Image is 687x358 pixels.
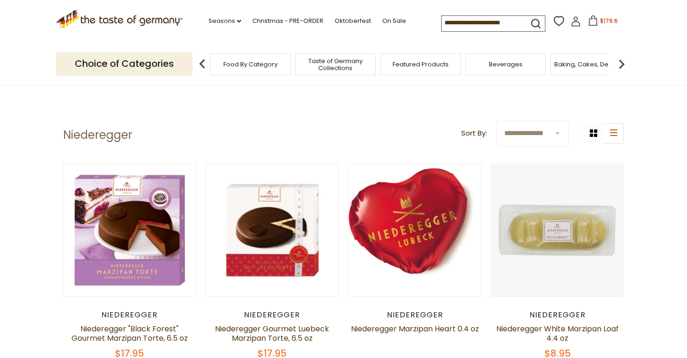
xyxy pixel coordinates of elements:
img: Niederegger [206,164,338,296]
span: $179.6 [600,17,618,25]
h1: Niederegger [63,128,132,142]
img: Niederegger [64,164,196,296]
a: Niederegger Gourmet Luebeck Marzipan Torte, 6.5 oz [215,323,329,344]
a: Christmas - PRE-ORDER [252,16,323,26]
label: Sort By: [461,128,487,139]
img: Niederegger [349,164,481,282]
img: previous arrow [193,55,212,73]
a: Food By Category [223,61,278,68]
a: Seasons [208,16,241,26]
div: Niederegger [348,310,481,320]
button: $179.6 [583,15,623,29]
img: Niederegger [491,164,623,296]
div: Niederegger [206,310,339,320]
a: Niederegger White Marzipan Loaf 4.4 oz [496,323,619,344]
img: next arrow [612,55,631,73]
a: Niederegger "Black Forest" Gourmet Marzipan Torte, 6.5 oz [72,323,188,344]
a: Niederegger Marzipan Heart 0.4 oz [351,323,479,334]
a: Featured Products [393,61,449,68]
div: Niederegger [63,310,196,320]
p: Choice of Categories [56,52,193,75]
a: Beverages [489,61,522,68]
a: Oktoberfest [335,16,371,26]
a: Taste of Germany Collections [298,57,373,72]
div: Niederegger [491,310,624,320]
a: Baking, Cakes, Desserts [554,61,627,68]
a: On Sale [382,16,406,26]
